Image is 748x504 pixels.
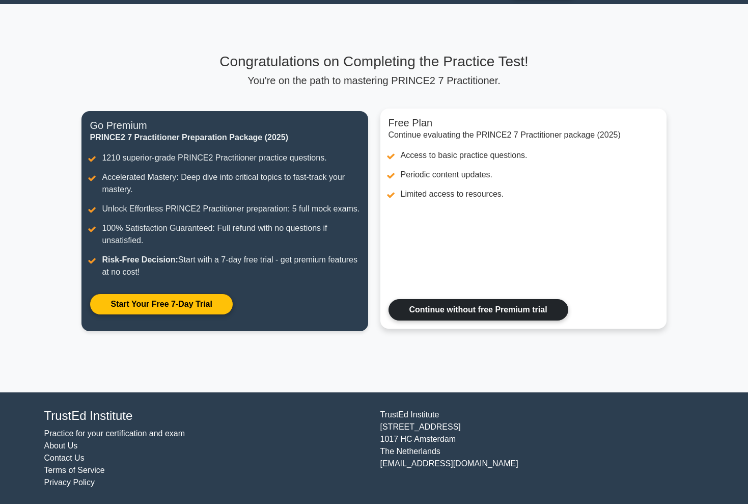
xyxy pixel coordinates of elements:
a: Start Your Free 7-Day Trial [90,294,233,315]
a: Continue without free Premium trial [389,299,568,321]
a: Terms of Service [44,466,105,474]
a: About Us [44,441,78,450]
div: TrustEd Institute [STREET_ADDRESS] 1017 HC Amsterdam The Netherlands [EMAIL_ADDRESS][DOMAIN_NAME] [374,409,710,489]
a: Privacy Policy [44,478,95,487]
a: Practice for your certification and exam [44,429,185,438]
h4: TrustEd Institute [44,409,368,423]
a: Contact Us [44,454,85,462]
p: You're on the path to mastering PRINCE2 7 Practitioner. [81,74,666,87]
h3: Congratulations on Completing the Practice Test! [81,53,666,70]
